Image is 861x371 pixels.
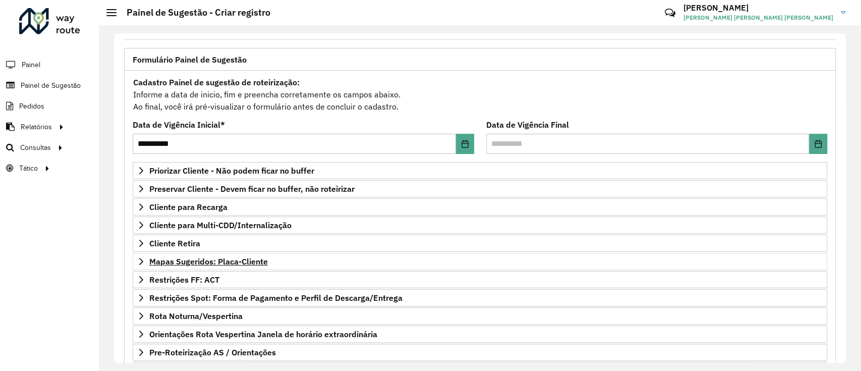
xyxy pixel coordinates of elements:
span: [PERSON_NAME] [PERSON_NAME] [PERSON_NAME] [683,13,833,22]
span: Pre-Roteirização AS / Orientações [149,348,276,356]
a: Orientações Rota Vespertina Janela de horário extraordinária [133,326,827,343]
span: Restrições FF: ACT [149,276,219,284]
span: Tático [19,163,38,174]
span: Preservar Cliente - Devem ficar no buffer, não roteirizar [149,185,355,193]
a: Restrições Spot: Forma de Pagamento e Perfil de Descarga/Entrega [133,289,827,306]
button: Choose Date [456,134,474,154]
span: Restrições Spot: Forma de Pagamento e Perfil de Descarga/Entrega [149,294,403,302]
a: Mapas Sugeridos: Placa-Cliente [133,253,827,270]
label: Data de Vigência Final [486,119,569,131]
div: Informe a data de inicio, fim e preencha corretamente os campos abaixo. Ao final, você irá pré-vi... [133,76,827,113]
h3: [PERSON_NAME] [683,3,833,13]
button: Choose Date [809,134,827,154]
a: Cliente para Recarga [133,198,827,216]
span: Cliente para Multi-CDD/Internalização [149,221,292,229]
h2: Painel de Sugestão - Criar registro [117,7,270,18]
span: Orientações Rota Vespertina Janela de horário extraordinária [149,330,377,338]
a: Contato Rápido [659,2,681,24]
span: Consultas [20,142,51,153]
span: Mapas Sugeridos: Placa-Cliente [149,257,268,266]
a: Rota Noturna/Vespertina [133,307,827,325]
a: Preservar Cliente - Devem ficar no buffer, não roteirizar [133,180,827,197]
a: Cliente para Multi-CDD/Internalização [133,217,827,234]
label: Data de Vigência Inicial [133,119,225,131]
a: Cliente Retira [133,235,827,252]
a: Pre-Roteirização AS / Orientações [133,344,827,361]
span: Cliente para Recarga [149,203,227,211]
a: Priorizar Cliente - Não podem ficar no buffer [133,162,827,179]
strong: Cadastro Painel de sugestão de roteirização: [133,77,300,87]
span: Painel de Sugestão [21,80,81,91]
span: Priorizar Cliente - Não podem ficar no buffer [149,167,314,175]
span: Rota Noturna/Vespertina [149,312,243,320]
span: Relatórios [21,122,52,132]
span: Pedidos [19,101,44,112]
span: Painel [22,60,40,70]
span: Cliente Retira [149,239,200,247]
a: Restrições FF: ACT [133,271,827,288]
span: Formulário Painel de Sugestão [133,56,247,64]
